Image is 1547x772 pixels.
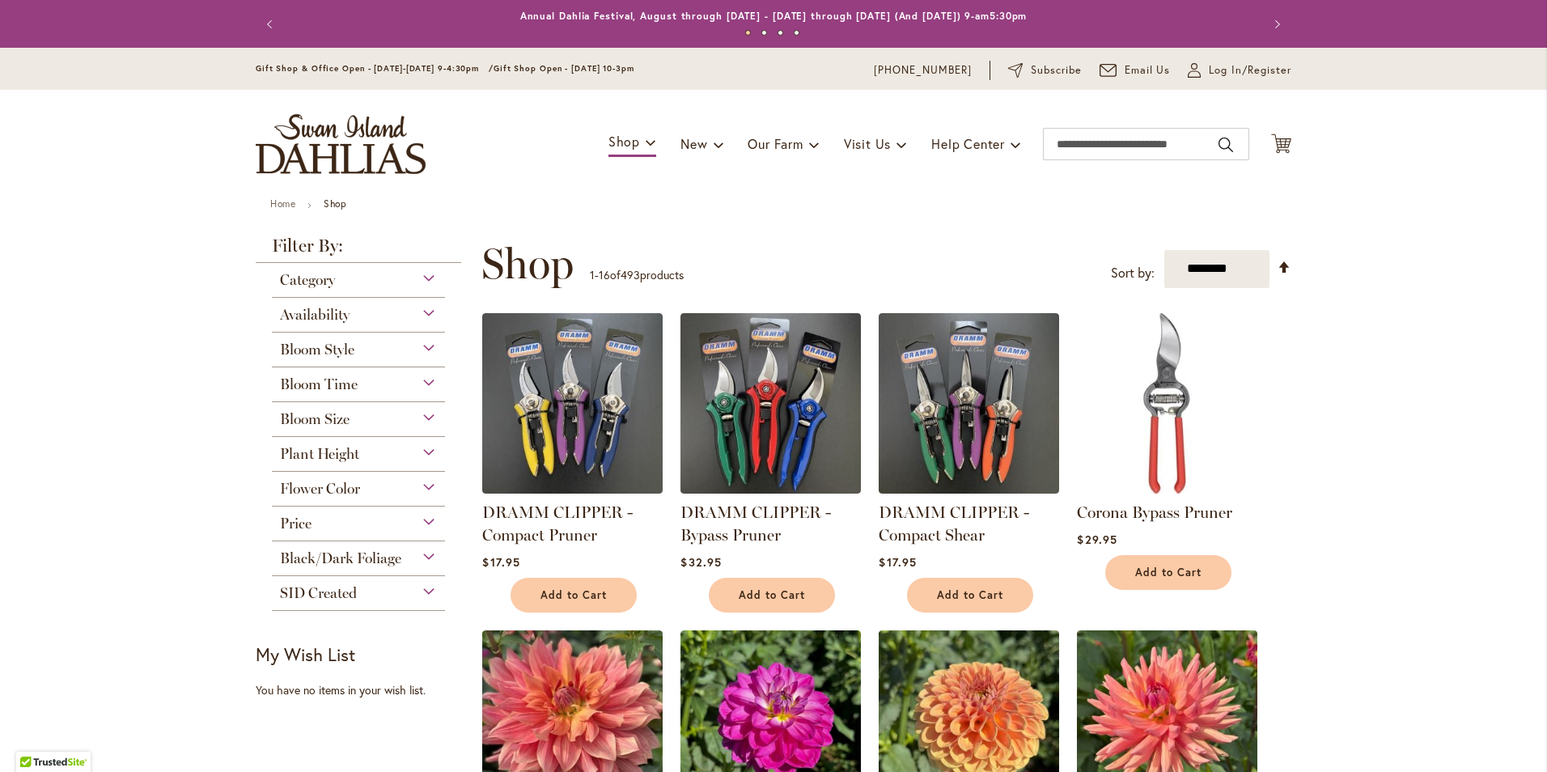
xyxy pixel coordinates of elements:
[280,549,401,567] span: Black/Dark Foliage
[280,584,357,602] span: SID Created
[748,135,803,152] span: Our Farm
[1111,258,1155,288] label: Sort by:
[280,480,360,498] span: Flower Color
[511,578,637,613] button: Add to Cart
[1077,481,1257,497] a: Corona Bypass Pruner
[680,554,721,570] span: $32.95
[482,481,663,497] a: DRAMM CLIPPER - Compact Pruner
[482,554,519,570] span: $17.95
[256,237,461,263] strong: Filter By:
[1259,8,1291,40] button: Next
[778,30,783,36] button: 3 of 4
[879,313,1059,494] img: DRAMM CLIPPER - Compact Shear
[844,135,891,152] span: Visit Us
[1008,62,1082,78] a: Subscribe
[1031,62,1082,78] span: Subscribe
[280,375,358,393] span: Bloom Time
[256,114,426,174] a: store logo
[739,588,805,602] span: Add to Cart
[1125,62,1171,78] span: Email Us
[680,481,861,497] a: DRAMM CLIPPER - Bypass Pruner
[745,30,751,36] button: 1 of 4
[1135,566,1202,579] span: Add to Cart
[680,313,861,494] img: DRAMM CLIPPER - Bypass Pruner
[931,135,1005,152] span: Help Center
[520,10,1028,22] a: Annual Dahlia Festival, August through [DATE] - [DATE] through [DATE] (And [DATE]) 9-am5:30pm
[590,267,595,282] span: 1
[621,267,640,282] span: 493
[680,135,707,152] span: New
[540,588,607,602] span: Add to Cart
[280,410,350,428] span: Bloom Size
[1077,532,1117,547] span: $29.95
[1188,62,1291,78] a: Log In/Register
[937,588,1003,602] span: Add to Cart
[1077,313,1257,494] img: Corona Bypass Pruner
[1100,62,1171,78] a: Email Us
[256,8,288,40] button: Previous
[494,63,634,74] span: Gift Shop Open - [DATE] 10-3pm
[280,341,354,358] span: Bloom Style
[874,62,972,78] a: [PHONE_NUMBER]
[794,30,799,36] button: 4 of 4
[1105,555,1231,590] button: Add to Cart
[280,445,359,463] span: Plant Height
[599,267,610,282] span: 16
[482,503,633,545] a: DRAMM CLIPPER - Compact Pruner
[1077,503,1232,522] a: Corona Bypass Pruner
[482,313,663,494] img: DRAMM CLIPPER - Compact Pruner
[256,63,494,74] span: Gift Shop & Office Open - [DATE]-[DATE] 9-4:30pm /
[709,578,835,613] button: Add to Cart
[256,682,472,698] div: You have no items in your wish list.
[280,271,335,289] span: Category
[270,197,295,210] a: Home
[481,240,574,288] span: Shop
[280,515,312,532] span: Price
[761,30,767,36] button: 2 of 4
[590,262,684,288] p: - of products
[324,197,346,210] strong: Shop
[680,503,831,545] a: DRAMM CLIPPER - Bypass Pruner
[256,643,355,666] strong: My Wish List
[608,133,640,150] span: Shop
[879,554,916,570] span: $17.95
[280,306,350,324] span: Availability
[879,481,1059,497] a: DRAMM CLIPPER - Compact Shear
[879,503,1029,545] a: DRAMM CLIPPER - Compact Shear
[907,578,1033,613] button: Add to Cart
[1209,62,1291,78] span: Log In/Register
